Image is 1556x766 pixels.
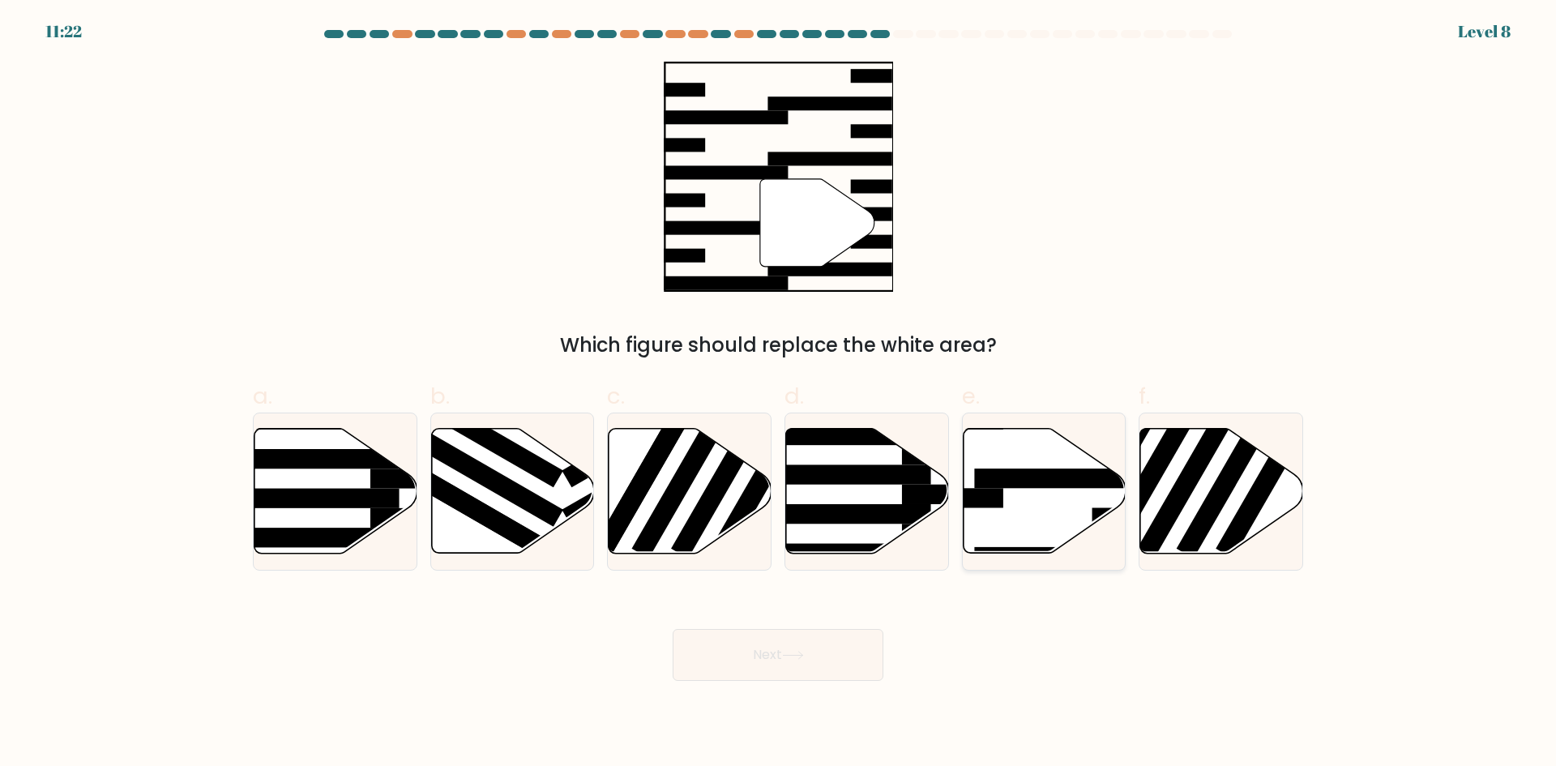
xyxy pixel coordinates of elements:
g: " [760,179,874,267]
div: Level 8 [1458,19,1511,44]
span: c. [607,380,625,412]
span: f. [1139,380,1150,412]
div: 11:22 [45,19,82,44]
div: Which figure should replace the white area? [263,331,1293,360]
span: d. [784,380,804,412]
span: b. [430,380,450,412]
span: a. [253,380,272,412]
button: Next [673,629,883,681]
span: e. [962,380,980,412]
